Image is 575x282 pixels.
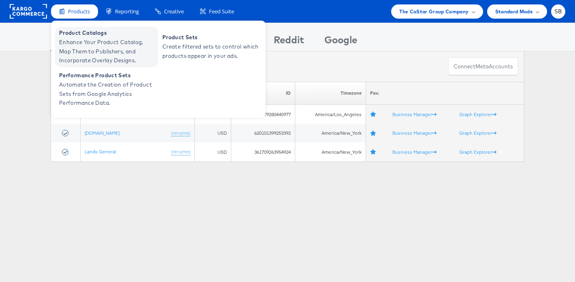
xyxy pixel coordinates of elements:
[295,105,366,124] td: America/Los_Angeles
[324,33,357,51] div: Google
[231,142,295,161] td: 361709263954924
[162,33,260,42] span: Product Sets
[554,9,562,14] span: SB
[459,111,496,117] a: Graph Explorer
[162,42,260,61] span: Create filtered sets to control which products appear in your ads.
[171,130,190,137] a: (rename)
[475,63,489,70] span: meta
[195,124,231,143] td: USD
[399,7,469,16] span: The CoStar Group Company
[59,80,156,108] span: Automate the Creation of Product Sets from Google Analytics Performance Data.
[495,7,533,16] span: Standard Mode
[59,38,156,65] span: Enhance Your Product Catalog, Map Them to Publishers, and Incorporate Overlay Designs.
[171,148,190,155] a: (rename)
[115,8,139,15] span: Reporting
[448,57,518,76] button: ConnectmetaAccounts
[85,148,116,155] a: Lands General
[68,8,90,15] span: Products
[459,149,496,155] a: Graph Explorer
[295,82,366,105] th: Timezone
[392,149,437,155] a: Business Manager
[392,130,437,136] a: Business Manager
[231,124,295,143] td: 620101399253392
[51,33,75,51] div: Meta
[158,27,262,67] a: Product Sets Create filtered sets to control which products appear in your ads.
[392,111,437,117] a: Business Manager
[85,130,119,136] a: [DOMAIN_NAME]
[295,142,366,161] td: America/New_York
[55,27,158,67] a: Product Catalogs Enhance Your Product Catalog, Map Them to Publishers, and Incorporate Overlay De...
[164,8,184,15] span: Creative
[59,71,156,80] span: Performance Product Sets
[59,28,156,38] span: Product Catalogs
[209,8,234,15] span: Feed Suite
[55,69,158,110] a: Performance Product Sets Automate the Creation of Product Sets from Google Analytics Performance ...
[195,142,231,161] td: USD
[51,23,75,33] div: Showing
[295,124,366,143] td: America/New_York
[459,130,496,136] a: Graph Explorer
[274,33,304,51] div: Reddit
